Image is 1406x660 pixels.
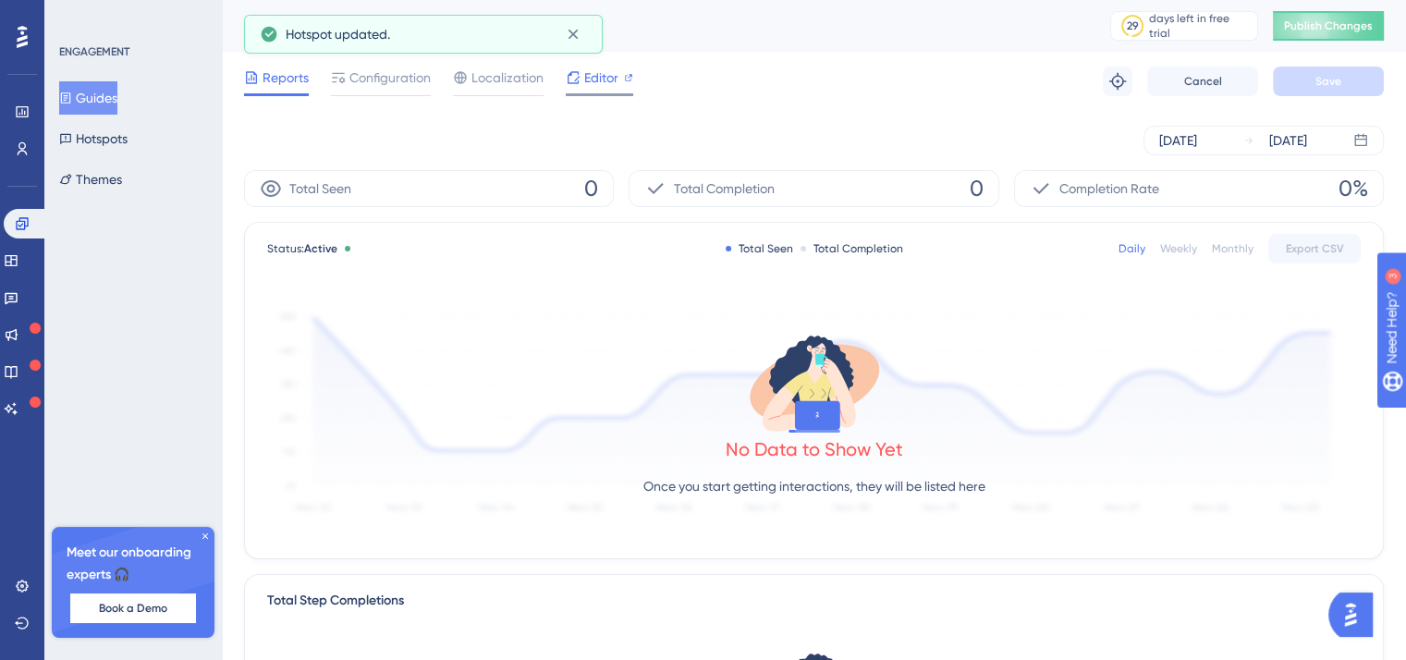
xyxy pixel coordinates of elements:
div: Weekly [1160,241,1197,256]
div: [DATE] [1269,129,1307,152]
span: Save [1315,74,1341,89]
div: 3 [128,9,134,24]
span: Total Seen [289,177,351,200]
div: Total Seen [726,241,793,256]
span: 0 [584,174,598,203]
span: 0 [970,174,984,203]
button: Themes [59,163,122,196]
p: Once you start getting interactions, they will be listed here [643,475,985,497]
div: No Data to Show Yet [726,436,903,462]
button: Book a Demo [70,593,196,623]
span: Active [304,242,337,255]
div: PlanMaster ES [244,13,1064,39]
span: Total Completion [674,177,775,200]
div: ENGAGEMENT [59,44,129,59]
div: 29 [1127,18,1139,33]
button: Save [1273,67,1384,96]
span: Status: [267,241,337,256]
iframe: UserGuiding AI Assistant Launcher [1328,587,1384,642]
span: Hotspot updated. [286,23,390,45]
span: Need Help? [43,5,116,27]
button: Hotspots [59,122,128,155]
span: Localization [471,67,544,89]
span: Configuration [349,67,431,89]
span: Export CSV [1286,241,1344,256]
span: Publish Changes [1284,18,1373,33]
button: Cancel [1147,67,1258,96]
div: Total Step Completions [267,590,404,612]
div: [DATE] [1159,129,1197,152]
div: Total Completion [801,241,903,256]
span: Book a Demo [99,601,167,616]
span: Completion Rate [1059,177,1159,200]
span: Cancel [1184,74,1222,89]
button: Export CSV [1268,234,1361,263]
div: days left in free trial [1149,11,1252,41]
span: Reports [263,67,309,89]
button: Guides [59,81,117,115]
div: Monthly [1212,241,1253,256]
button: Publish Changes [1273,11,1384,41]
span: Meet our onboarding experts 🎧 [67,542,200,586]
span: Editor [584,67,618,89]
span: 0% [1339,174,1368,203]
div: Daily [1119,241,1145,256]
